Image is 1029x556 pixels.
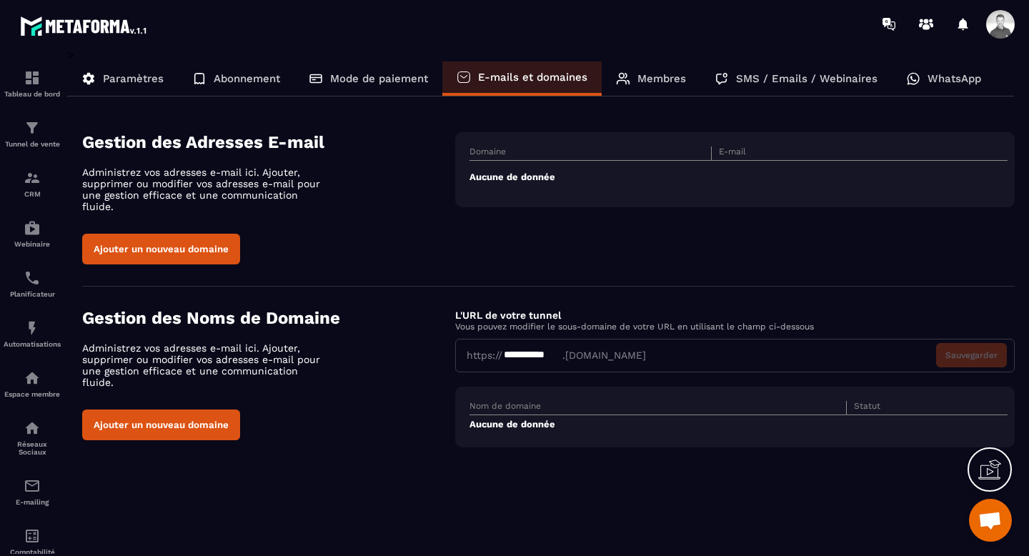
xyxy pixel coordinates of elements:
p: Automatisations [4,340,61,348]
p: CRM [4,190,61,198]
th: E-mail [712,147,954,161]
p: E-mails et domaines [478,71,587,84]
p: Mode de paiement [330,72,428,85]
img: automations [24,219,41,237]
img: email [24,477,41,495]
p: WhatsApp [928,72,981,85]
img: formation [24,69,41,86]
a: formationformationTunnel de vente [4,109,61,159]
img: logo [20,13,149,39]
a: schedulerschedulerPlanificateur [4,259,61,309]
p: Planificateur [4,290,61,298]
p: Administrez vos adresses e-mail ici. Ajouter, supprimer ou modifier vos adresses e-mail pour une ... [82,167,332,212]
th: Domaine [469,147,712,161]
a: automationsautomationsWebinaire [4,209,61,259]
img: social-network [24,420,41,437]
p: Vous pouvez modifier le sous-domaine de votre URL en utilisant le champ ci-dessous [455,322,1015,332]
a: Ouvrir le chat [969,499,1012,542]
img: formation [24,119,41,136]
a: formationformationCRM [4,159,61,209]
button: Ajouter un nouveau domaine [82,234,240,264]
img: automations [24,369,41,387]
a: automationsautomationsAutomatisations [4,309,61,359]
td: Aucune de donnée [469,414,1008,433]
p: Espace membre [4,390,61,398]
button: Ajouter un nouveau domaine [82,409,240,440]
label: L'URL de votre tunnel [455,309,561,321]
img: scheduler [24,269,41,287]
th: Nom de domaine [469,401,846,415]
img: automations [24,319,41,337]
p: Abonnement [214,72,280,85]
p: Réseaux Sociaux [4,440,61,456]
h4: Gestion des Adresses E-mail [82,132,455,152]
div: > [67,48,1015,469]
p: Membres [637,72,686,85]
a: formationformationTableau de bord [4,59,61,109]
a: automationsautomationsEspace membre [4,359,61,409]
td: Aucune de donnée [469,161,1008,194]
th: Statut [846,401,980,415]
p: Webinaire [4,240,61,248]
p: Paramètres [103,72,164,85]
a: emailemailE-mailing [4,467,61,517]
p: Tunnel de vente [4,140,61,148]
a: social-networksocial-networkRéseaux Sociaux [4,409,61,467]
p: Comptabilité [4,548,61,556]
p: E-mailing [4,498,61,506]
img: formation [24,169,41,187]
p: SMS / Emails / Webinaires [736,72,878,85]
h4: Gestion des Noms de Domaine [82,308,455,328]
p: Tableau de bord [4,90,61,98]
p: Administrez vos adresses e-mail ici. Ajouter, supprimer ou modifier vos adresses e-mail pour une ... [82,342,332,388]
img: accountant [24,527,41,545]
